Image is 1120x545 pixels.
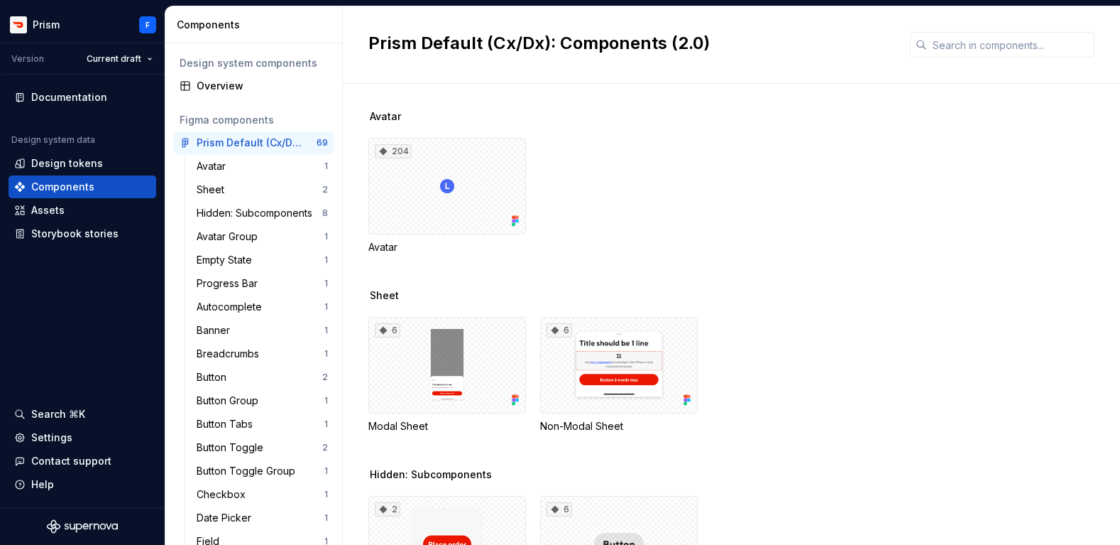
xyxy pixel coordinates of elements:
div: 1 [324,254,328,266]
div: 1 [324,419,328,430]
div: 1 [324,395,328,406]
div: 2 [322,442,328,453]
a: Settings [9,426,156,449]
div: Prism [33,18,60,32]
div: Modal Sheet [368,419,526,433]
div: Date Picker [197,511,257,525]
button: Help [9,473,156,496]
div: Breadcrumbs [197,347,265,361]
a: Breadcrumbs1 [191,342,334,365]
div: Button Group [197,394,264,408]
a: Progress Bar1 [191,272,334,295]
div: Settings [31,431,72,445]
div: 1 [324,278,328,289]
div: Components [31,180,94,194]
div: 1 [324,231,328,242]
button: Contact support [9,450,156,473]
h2: Prism Default (Cx/Dx): Components (2.0) [368,32,893,55]
div: 1 [324,301,328,313]
a: Components [9,176,156,198]
div: 2 [375,502,400,517]
div: 2 [322,372,328,383]
button: Search ⌘K [9,403,156,426]
div: Hidden: Subcomponents [197,206,318,220]
a: Autocomplete1 [191,296,334,318]
a: Design tokens [9,152,156,175]
div: 1 [324,348,328,360]
div: 1 [324,325,328,336]
span: Sheet [370,288,399,303]
svg: Supernova Logo [47,519,118,534]
div: 204 [375,144,412,158]
a: Button Toggle2 [191,436,334,459]
div: 1 [324,161,328,172]
div: 1 [324,465,328,477]
a: Sheet2 [191,178,334,201]
div: Avatar Group [197,230,263,244]
div: Overview [197,79,328,93]
div: Design system components [180,56,328,70]
div: Button Tabs [197,417,258,431]
button: Current draft [80,49,159,69]
div: 6Non-Modal Sheet [540,317,698,433]
div: Components [177,18,336,32]
div: Avatar [197,159,231,173]
div: F [146,19,150,31]
div: Design system data [11,134,95,146]
div: Prism Default (Cx/Dx): Components (2.0) [197,136,302,150]
div: Avatar [368,240,526,254]
div: Autocomplete [197,300,268,314]
div: Storybook stories [31,227,119,241]
div: 6 [547,502,572,517]
div: Button Toggle [197,441,269,455]
a: Button Group1 [191,389,334,412]
div: 6 [375,323,400,338]
div: Assets [31,203,65,217]
span: Hidden: Subcomponents [370,468,492,482]
a: Button Toggle Group1 [191,460,334,482]
div: 6 [547,323,572,338]
div: Banner [197,323,236,338]
div: Version [11,53,44,65]
span: Avatar [370,109,401,124]
div: Documentation [31,90,107,104]
a: Empty State1 [191,249,334,271]
span: Current draft [87,53,141,65]
a: Assets [9,199,156,222]
div: Button Toggle Group [197,464,301,478]
a: Banner1 [191,319,334,342]
a: Checkbox1 [191,483,334,506]
div: Design tokens [31,156,103,171]
div: Contact support [31,454,111,468]
a: Avatar1 [191,155,334,178]
div: Button [197,370,232,384]
div: 204Avatar [368,138,526,254]
button: PrismF [3,9,162,40]
a: Date Picker1 [191,507,334,529]
div: 1 [324,489,328,500]
img: bd52d190-91a7-4889-9e90-eccda45865b1.png [10,16,27,33]
div: 6Modal Sheet [368,317,526,433]
div: 69 [317,137,328,149]
div: Figma components [180,113,328,127]
div: Sheet [197,183,230,197]
input: Search in components... [927,32,1094,58]
a: Storybook stories [9,222,156,245]
a: Hidden: Subcomponents8 [191,202,334,225]
a: Avatar Group1 [191,225,334,248]
div: Empty State [197,253,258,267]
a: Button Tabs1 [191,413,334,436]
div: Non-Modal Sheet [540,419,698,433]
div: 8 [322,207,328,219]
div: Checkbox [197,487,251,502]
a: Prism Default (Cx/Dx): Components (2.0)69 [174,131,334,154]
div: Progress Bar [197,276,263,291]
div: 1 [324,512,328,524]
div: Help [31,477,54,492]
div: Search ⌘K [31,407,85,421]
div: 2 [322,184,328,195]
a: Button2 [191,366,334,389]
a: Overview [174,75,334,97]
a: Documentation [9,86,156,109]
